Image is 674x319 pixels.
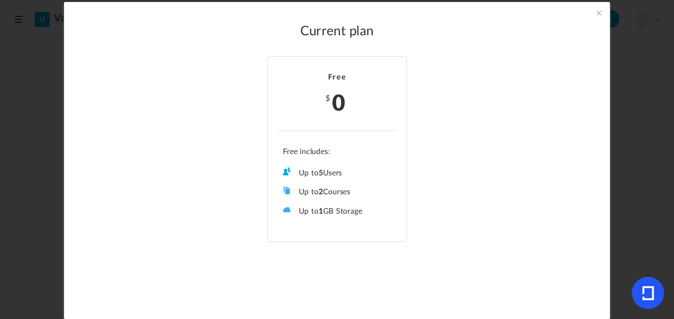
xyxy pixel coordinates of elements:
span: 0 [332,85,347,117]
li: Up to Courses [283,187,391,197]
li: Up to GB Storage [283,206,391,216]
b: 2 [319,188,323,196]
b: 5 [319,169,323,177]
h2: Current plan [86,24,588,40]
li: Up to Users [283,167,391,178]
span: $ [326,95,331,102]
h2: Free [277,73,397,82]
b: 1 [319,208,323,215]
